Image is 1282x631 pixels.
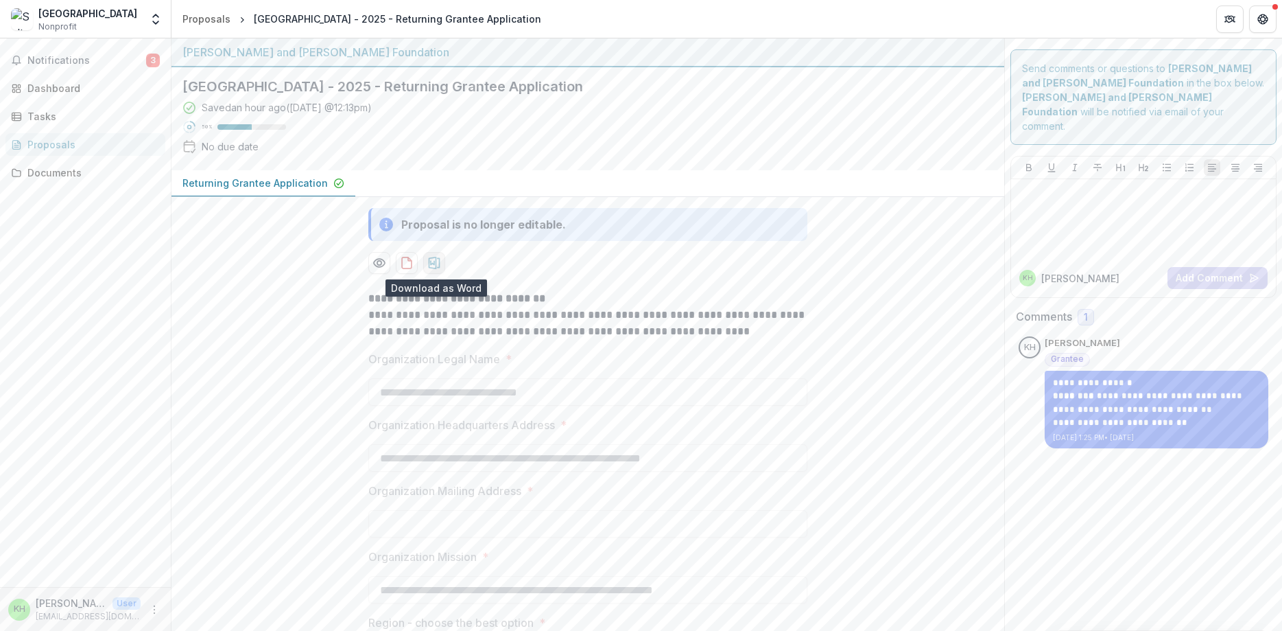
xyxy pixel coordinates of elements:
button: Align Center [1227,159,1244,176]
div: Proposal is no longer editable. [401,216,566,233]
div: [PERSON_NAME] and [PERSON_NAME] Foundation [182,44,993,60]
div: Karen Hudson [1023,275,1033,282]
span: Nonprofit [38,21,77,33]
button: download-proposal [396,252,418,274]
button: Ordered List [1181,159,1198,176]
a: Proposals [5,133,165,156]
button: Preview e347e933-83f2-4ccf-898a-7ad3a6fdf37e-0.pdf [368,252,390,274]
button: Notifications3 [5,49,165,71]
button: download-proposal [423,252,445,274]
a: Proposals [177,9,236,29]
div: [GEOGRAPHIC_DATA] - 2025 - Returning Grantee Application [254,12,541,26]
div: No due date [202,139,259,154]
p: Organization Legal Name [368,351,500,367]
button: Italicize [1067,159,1083,176]
p: Organization Mailing Address [368,483,521,499]
div: Karen Hudson [14,605,25,614]
a: Documents [5,161,165,184]
div: Tasks [27,109,154,124]
a: Dashboard [5,77,165,100]
p: Organization Mission [368,549,477,565]
h2: [GEOGRAPHIC_DATA] - 2025 - Returning Grantee Application [182,78,971,95]
div: Dashboard [27,81,154,95]
span: 3 [146,54,160,67]
button: Strike [1089,159,1106,176]
button: Bold [1021,159,1037,176]
button: More [146,601,163,618]
p: 50 % [202,122,212,132]
div: Proposals [182,12,230,26]
div: [GEOGRAPHIC_DATA] [38,6,137,21]
div: Proposals [27,137,154,152]
span: Grantee [1051,354,1084,364]
button: Add Comment [1167,267,1268,289]
p: Region - choose the best option [368,615,534,631]
strong: [PERSON_NAME] and [PERSON_NAME] Foundation [1022,91,1212,117]
div: Send comments or questions to in the box below. will be notified via email of your comment. [1010,49,1277,145]
button: Underline [1043,159,1060,176]
div: Karen Hudson [1024,343,1036,352]
button: Heading 1 [1113,159,1129,176]
a: Tasks [5,105,165,128]
button: Open entity switcher [146,5,165,33]
span: Notifications [27,55,146,67]
button: Get Help [1249,5,1277,33]
p: Organization Headquarters Address [368,417,555,433]
p: [PERSON_NAME] [36,596,107,610]
button: Align Right [1250,159,1266,176]
p: [EMAIL_ADDRESS][DOMAIN_NAME] [36,610,141,623]
div: Saved an hour ago ( [DATE] @ 12:13pm ) [202,100,372,115]
button: Partners [1216,5,1244,33]
span: 1 [1084,312,1088,323]
p: [PERSON_NAME] [1041,271,1119,286]
p: [PERSON_NAME] [1045,336,1120,350]
p: Returning Grantee Application [182,176,328,190]
div: Documents [27,165,154,180]
button: Heading 2 [1135,159,1152,176]
button: Align Left [1204,159,1220,176]
button: Bullet List [1159,159,1175,176]
p: User [112,597,141,610]
h2: Comments [1016,310,1072,323]
img: Salt Spring Island Public Library [11,8,33,30]
nav: breadcrumb [177,9,547,29]
p: [DATE] 1:25 PM • [DATE] [1053,433,1260,443]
